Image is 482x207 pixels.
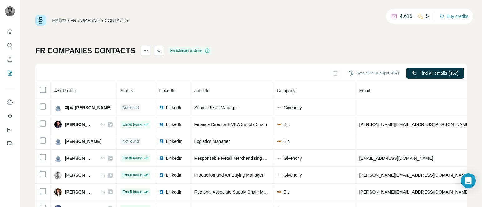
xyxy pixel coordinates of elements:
img: company-logo [277,122,282,127]
span: [PERSON_NAME] [65,155,94,161]
span: Find all emails (457) [419,70,459,76]
span: Company [277,88,295,93]
span: LinkedIn [166,104,182,111]
span: Regional Associate Supply Chain Manager [194,189,277,194]
span: [PERSON_NAME] [65,189,94,195]
button: Search [5,40,15,51]
button: Quick start [5,26,15,38]
span: Senior Retail Manager [194,105,238,110]
button: Find all emails (457) [406,68,464,79]
img: LinkedIn logo [159,139,164,144]
span: Bic [283,138,289,144]
img: Avatar [54,154,62,162]
span: LinkedIn [166,172,182,178]
p: 4,615 [400,13,412,20]
img: Avatar [54,188,62,196]
img: LinkedIn logo [159,156,164,161]
span: LinkedIn [166,155,182,161]
a: My lists [52,18,67,23]
img: company-logo [277,105,282,110]
span: [PERSON_NAME] [65,121,94,128]
p: 5 [426,13,429,20]
span: Email found [122,155,142,161]
span: Givenchy [283,172,302,178]
span: Not found [122,139,139,144]
img: Avatar [54,121,62,128]
span: Givenchy [283,104,302,111]
span: LinkedIn [166,138,182,144]
span: Bic [283,189,289,195]
button: Dashboard [5,124,15,135]
span: [EMAIL_ADDRESS][DOMAIN_NAME] [359,156,433,161]
img: Avatar [54,104,62,111]
img: company-logo [277,189,282,194]
span: Finance Director EMEA Supply Chain [194,122,267,127]
span: LinkedIn [159,88,175,93]
span: Job title [194,88,209,93]
span: 재석 [PERSON_NAME] [65,104,111,111]
span: Email found [122,172,142,178]
img: company-logo [277,139,282,144]
button: My lists [5,68,15,79]
span: Production and Art Buying Manager [194,173,263,178]
div: Open Intercom Messenger [461,173,476,188]
span: Responsable Retail Merchandising & supply EMEA [194,156,293,161]
span: Bic [283,121,289,128]
span: Not found [122,105,139,110]
img: Surfe Logo [35,15,46,26]
span: Email found [122,189,142,195]
button: Buy credits [439,12,468,21]
button: Use Surfe on LinkedIn [5,97,15,108]
img: LinkedIn logo [159,122,164,127]
div: FR COMPANIES CONTACTS [71,17,128,23]
img: LinkedIn logo [159,173,164,178]
span: Givenchy [283,155,302,161]
span: [PERSON_NAME] [65,138,101,144]
span: Email found [122,122,142,127]
span: Status [120,88,133,93]
button: actions [141,46,151,56]
span: [PERSON_NAME][EMAIL_ADDRESS][DOMAIN_NAME] [359,189,469,194]
button: Use Surfe API [5,110,15,122]
img: company-logo [277,156,282,161]
span: Logistics Manager [194,139,230,144]
img: LinkedIn logo [159,105,164,110]
span: [PERSON_NAME][EMAIL_ADDRESS][DOMAIN_NAME] [359,173,469,178]
span: Email [359,88,370,93]
img: company-logo [277,173,282,178]
span: LinkedIn [166,189,182,195]
span: LinkedIn [166,121,182,128]
button: Enrich CSV [5,54,15,65]
button: Sync all to HubSpot (457) [344,68,403,78]
img: LinkedIn logo [159,189,164,194]
button: Feedback [5,138,15,149]
div: Enrichment is done [168,47,212,54]
h1: FR COMPANIES CONTACTS [35,46,135,56]
li: / [68,17,69,23]
img: Avatar [5,6,15,16]
span: 457 Profiles [54,88,77,93]
img: Avatar [54,138,62,145]
span: [PERSON_NAME] [65,172,94,178]
img: Avatar [54,171,62,179]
